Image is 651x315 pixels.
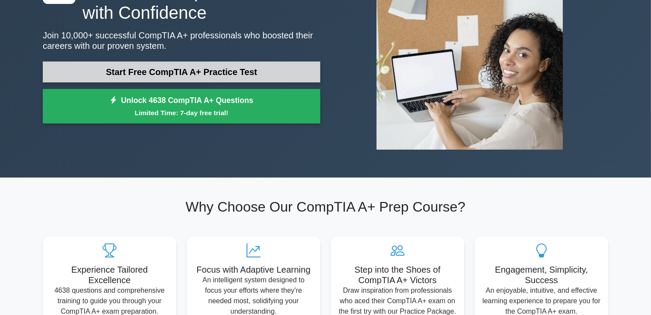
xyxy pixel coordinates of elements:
[50,264,169,285] h5: Experience Tailored Excellence
[482,264,601,285] h5: Engagement, Simplicity, Success
[338,264,457,285] h5: Step into the Shoes of CompTIA A+ Victors
[43,62,320,82] a: Start Free CompTIA A+ Practice Test
[194,264,313,275] h5: Focus with Adaptive Learning
[43,30,320,51] p: Join 10,000+ successful CompTIA A+ professionals who boosted their careers with our proven system.
[54,108,309,118] small: Limited Time: 7-day free trial!
[43,199,608,215] h2: Why Choose Our CompTIA A+ Prep Course?
[43,89,320,124] a: Unlock 4638 CompTIA A+ QuestionsLimited Time: 7-day free trial!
